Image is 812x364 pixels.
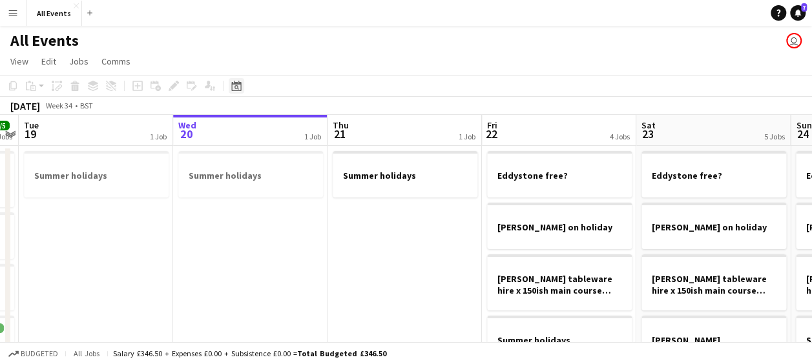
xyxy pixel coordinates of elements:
h3: Eddystone free? [487,170,632,181]
a: Jobs [64,53,94,70]
span: Jobs [69,56,88,67]
span: 19 [22,126,39,141]
span: View [10,56,28,67]
span: Tue [24,119,39,131]
app-job-card: [PERSON_NAME] [641,316,786,362]
h3: [PERSON_NAME] tableware hire x 150ish main course plates, water tumblers, white wine glasses, hi-... [487,273,632,296]
app-job-card: [PERSON_NAME] on holiday [487,203,632,249]
app-job-card: Eddystone free? [641,151,786,197]
h3: [PERSON_NAME] on holiday [487,221,632,233]
span: 24 [794,126,811,141]
span: 21 [331,126,349,141]
span: 22 [485,126,497,141]
app-job-card: [PERSON_NAME] tableware hire x 150ish main course plates, water tumblers, white wine glasses, hi-... [641,254,786,310]
div: BST [80,101,93,110]
button: All Events [26,1,82,26]
div: 1 Job [150,132,167,141]
span: Thu [333,119,349,131]
a: Comms [96,53,136,70]
span: Comms [101,56,130,67]
app-job-card: Summer holidays [333,151,477,197]
div: 1 Job [304,132,321,141]
a: View [5,53,34,70]
a: Edit [36,53,61,70]
app-job-card: [PERSON_NAME] on holiday [641,203,786,249]
span: Total Budgeted £346.50 [297,349,386,358]
h3: [PERSON_NAME] tableware hire x 150ish main course plates, water tumblers, white wine glasses, hi-... [641,273,786,296]
span: Sun [796,119,811,131]
h3: Eddystone free? [641,170,786,181]
span: Wed [178,119,196,131]
h3: Summer holidays [333,170,477,181]
div: Salary £346.50 + Expenses £0.00 + Subsistence £0.00 = [113,349,386,358]
span: 7 [801,3,807,12]
div: 1 Job [459,132,475,141]
div: 4 Jobs [610,132,630,141]
h3: Summer holidays [178,170,323,181]
span: Sat [641,119,656,131]
app-user-avatar: Lucy Hinks [786,33,802,48]
span: 23 [640,126,656,141]
app-job-card: Eddystone free? [487,151,632,197]
h3: [PERSON_NAME] [641,334,786,346]
app-job-card: Summer holidays [24,151,169,197]
h3: [PERSON_NAME] on holiday [641,221,786,233]
span: Edit [41,56,56,67]
h3: Summer holidays [487,334,632,346]
button: Budgeted [6,347,60,361]
span: All jobs [71,349,102,358]
div: [DATE] [10,99,40,112]
span: Fri [487,119,497,131]
a: 7 [790,5,806,21]
h1: All Events [10,31,79,50]
app-job-card: Summer holidays [487,316,632,362]
app-job-card: Summer holidays [178,151,323,197]
div: 5 Jobs [764,132,784,141]
span: 20 [176,126,196,141]
h3: Summer holidays [24,170,169,181]
app-job-card: [PERSON_NAME] tableware hire x 150ish main course plates, water tumblers, white wine glasses, hi-... [487,254,632,310]
span: Budgeted [21,349,58,358]
span: Week 34 [43,101,75,110]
